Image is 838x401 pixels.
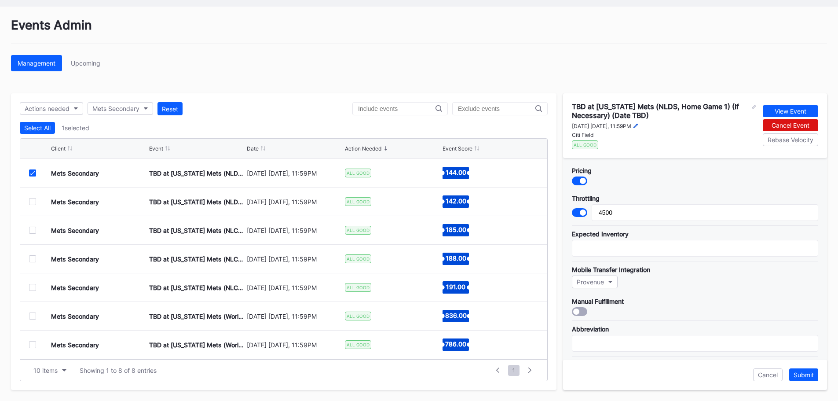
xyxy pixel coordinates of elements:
[572,195,818,202] div: Throttling
[64,55,107,71] button: Upcoming
[358,105,435,112] input: Include events
[345,226,371,235] div: ALL GOOD
[763,105,818,117] button: View Event
[92,105,139,112] div: Mets Secondary
[88,102,153,115] button: Mets Secondary
[345,254,371,263] div: ALL GOOD
[149,284,245,291] div: TBD at [US_STATE] Mets (NLCS, Home Game 3) (If Necessary) (Date TBD)
[572,230,818,238] div: Expected Inventory
[80,367,157,374] div: Showing 1 to 8 of 8 entries
[18,59,55,67] div: Management
[11,55,62,71] button: Management
[25,105,70,112] div: Actions needed
[763,119,818,131] button: Cancel Event
[11,18,827,44] div: Events Admin
[345,312,371,320] div: ALL GOOD
[247,284,343,291] div: [DATE] [DATE], 11:59PM
[149,341,245,349] div: TBD at [US_STATE] Mets (World Series, Home Game 2) (If Necessary) (Date TBD)
[446,197,466,205] text: 142.00
[458,105,535,112] input: Exclude events
[572,123,631,129] div: [DATE] [DATE], 11:59PM
[345,340,371,349] div: ALL GOOD
[446,169,466,176] text: 144.00
[345,145,381,152] div: Action Needed
[149,313,245,320] div: TBD at [US_STATE] Mets (World Series, Home Game 1) (If Necessary) (Date TBD)
[51,255,99,263] div: Mets Secondary
[51,341,99,349] div: Mets Secondary
[508,365,520,376] span: 1
[794,371,814,379] div: Submit
[149,198,245,206] div: TBD at [US_STATE] Mets (NLDS, Home Game 2) (If Necessary) (Date TBD)
[247,255,343,263] div: [DATE] [DATE], 11:59PM
[157,102,183,115] button: Reset
[443,145,472,152] div: Event Score
[24,124,51,132] div: Select All
[768,136,813,143] div: Rebase Velocity
[51,313,99,320] div: Mets Secondary
[247,227,343,234] div: [DATE] [DATE], 11:59PM
[572,266,818,273] div: Mobile Transfer Integration
[149,227,245,234] div: TBD at [US_STATE] Mets (NLCS, Home Game 1) (If Necessary) (Date TBD)
[247,341,343,349] div: [DATE] [DATE], 11:59PM
[345,169,371,177] div: ALL GOOD
[445,340,466,348] text: 786.00
[51,227,99,234] div: Mets Secondary
[71,59,100,67] div: Upcoming
[572,132,756,138] div: Citi Field
[758,371,778,379] div: Cancel
[446,283,465,291] text: 191.00
[572,140,598,149] div: ALL GOOD
[572,167,818,174] div: Pricing
[51,284,99,291] div: Mets Secondary
[772,121,809,129] div: Cancel Event
[20,122,55,134] button: Select All
[149,145,163,152] div: Event
[62,124,89,132] div: 1 selected
[247,198,343,206] div: [DATE] [DATE], 11:59PM
[247,313,343,320] div: [DATE] [DATE], 11:59PM
[445,312,467,319] text: 836.00
[775,107,806,115] div: View Event
[247,169,343,177] div: [DATE] [DATE], 11:59PM
[577,278,604,286] div: Provenue
[763,133,818,146] button: Rebase Velocity
[572,276,618,288] button: Provenue
[446,226,466,233] text: 185.00
[753,368,783,381] button: Cancel
[51,198,99,206] div: Mets Secondary
[29,364,71,376] button: 10 items
[345,197,371,206] div: ALL GOOD
[572,298,818,305] div: Manual Fulfillment
[51,145,66,152] div: Client
[789,368,818,381] button: Submit
[345,283,371,292] div: ALL GOOD
[572,325,818,333] div: Abbreviation
[446,254,466,262] text: 188.00
[572,102,750,120] div: TBD at [US_STATE] Mets (NLDS, Home Game 1) (If Necessary) (Date TBD)
[51,169,99,177] div: Mets Secondary
[149,169,245,177] div: TBD at [US_STATE] Mets (NLDS, Home Game 1) (If Necessary) (Date TBD)
[33,367,58,374] div: 10 items
[162,105,178,113] div: Reset
[149,255,245,263] div: TBD at [US_STATE] Mets (NLCS, Home Game 2) (If Necessary) (Date TBD)
[247,145,259,152] div: Date
[20,102,83,115] button: Actions needed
